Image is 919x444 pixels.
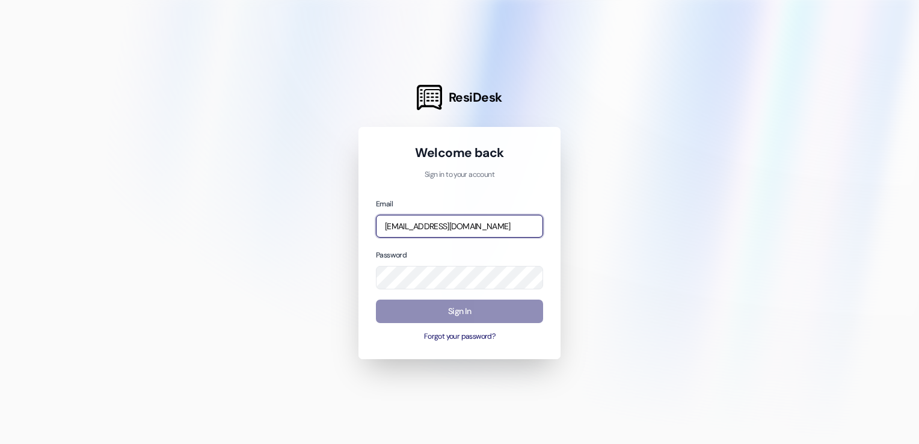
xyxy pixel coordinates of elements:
[376,170,543,180] p: Sign in to your account
[376,144,543,161] h1: Welcome back
[376,199,393,209] label: Email
[449,89,502,106] span: ResiDesk
[376,215,543,238] input: name@example.com
[376,331,543,342] button: Forgot your password?
[417,85,442,110] img: ResiDesk Logo
[376,300,543,323] button: Sign In
[376,250,407,260] label: Password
